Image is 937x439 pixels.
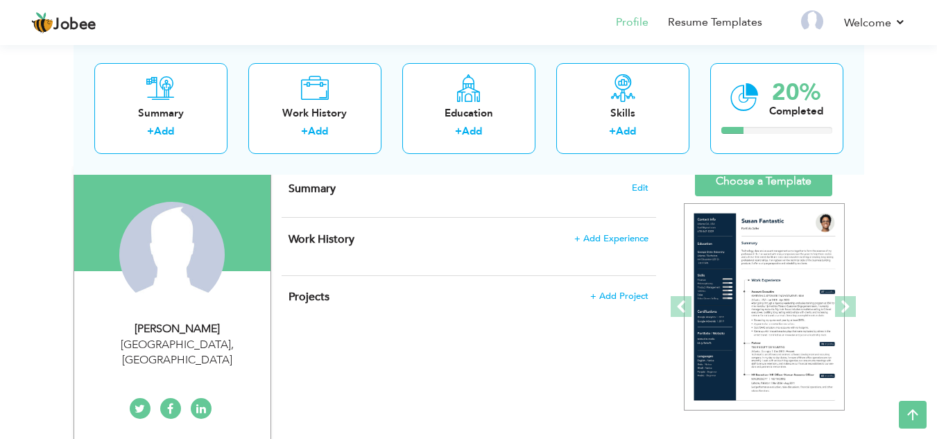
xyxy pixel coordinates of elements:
[590,291,648,301] span: + Add Project
[147,124,154,139] label: +
[301,124,308,139] label: +
[455,124,462,139] label: +
[801,10,823,33] img: Profile Img
[289,181,336,196] span: Summary
[308,124,328,138] a: Add
[567,105,678,120] div: Skills
[668,15,762,31] a: Resume Templates
[31,12,53,34] img: jobee.io
[769,80,823,103] div: 20%
[289,232,354,247] span: Work History
[289,290,648,304] h4: This helps to highlight the project, tools and skills you have worked on.
[462,124,482,138] a: Add
[616,124,636,138] a: Add
[231,337,234,352] span: ,
[154,124,174,138] a: Add
[31,12,96,34] a: Jobee
[259,105,370,120] div: Work History
[413,105,524,120] div: Education
[695,166,832,196] a: Choose a Template
[119,202,225,307] img: ABDULLAH AHMAD KHAN
[769,103,823,118] div: Completed
[105,105,216,120] div: Summary
[289,289,329,304] span: Projects
[289,232,648,246] h4: This helps to show the companies you have worked for.
[632,183,648,193] span: Edit
[574,234,648,243] span: + Add Experience
[85,321,270,337] div: [PERSON_NAME]
[85,337,270,369] div: [GEOGRAPHIC_DATA] [GEOGRAPHIC_DATA]
[844,15,906,31] a: Welcome
[616,15,648,31] a: Profile
[53,17,96,33] span: Jobee
[609,124,616,139] label: +
[289,182,648,196] h4: Adding a summary is a quick and easy way to highlight your experience and interests.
